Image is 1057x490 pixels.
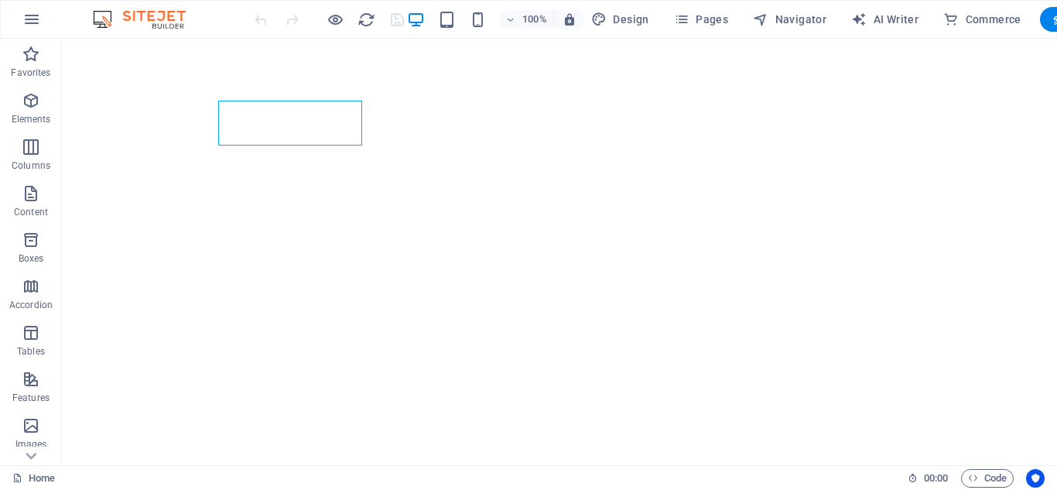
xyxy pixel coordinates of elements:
i: Reload page [357,11,375,29]
button: reload [357,10,375,29]
button: 100% [499,10,554,29]
p: Boxes [19,252,44,265]
span: Code [968,469,1007,488]
button: Commerce [937,7,1028,32]
button: AI Writer [845,7,925,32]
span: AI Writer [851,12,918,27]
span: Design [591,12,649,27]
a: Click to cancel selection. Double-click to open Pages [12,469,55,488]
span: Commerce [943,12,1021,27]
img: Editor Logo [89,10,205,29]
span: Navigator [753,12,826,27]
p: Elements [12,113,51,125]
p: Images [15,438,47,451]
button: Design [585,7,655,32]
span: Pages [674,12,728,27]
span: : [935,472,937,484]
p: Columns [12,159,50,172]
i: On resize automatically adjust zoom level to fit chosen device. [563,12,576,26]
p: Content [14,206,48,218]
p: Favorites [11,67,50,79]
button: Click here to leave preview mode and continue editing [326,10,344,29]
h6: 100% [522,10,547,29]
p: Features [12,392,50,404]
p: Accordion [9,299,53,311]
button: Navigator [747,7,833,32]
p: Tables [17,345,45,358]
button: Pages [668,7,734,32]
span: 00 00 [924,469,948,488]
button: Code [961,469,1014,488]
button: Usercentrics [1026,469,1045,488]
h6: Session time [908,469,949,488]
div: Design (Ctrl+Alt+Y) [585,7,655,32]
